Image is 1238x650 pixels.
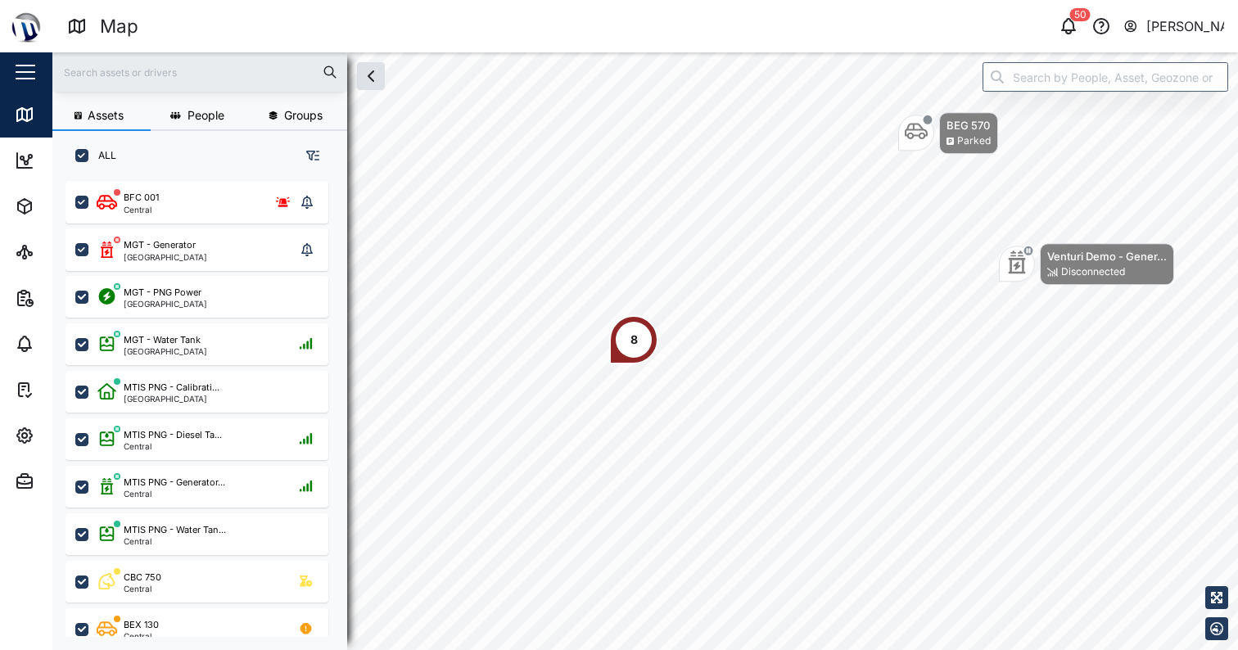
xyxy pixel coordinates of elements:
div: MGT - PNG Power [124,286,201,300]
div: Venturi Demo - Gener... [1047,248,1167,264]
div: Map marker [609,315,658,364]
div: [PERSON_NAME] [1146,16,1225,37]
div: 50 [1070,8,1091,21]
div: MTIS PNG - Generator... [124,476,225,490]
div: Central [124,490,225,498]
div: Map marker [898,112,998,154]
div: 8 [630,331,638,349]
input: Search by People, Asset, Geozone or Place [983,62,1228,92]
img: Main Logo [8,8,44,44]
div: CBC 750 [124,571,161,585]
div: Assets [43,197,93,215]
div: BEX 130 [124,618,159,632]
div: MGT - Water Tank [124,333,201,347]
div: Alarms [43,335,93,353]
div: MGT - Generator [124,238,196,252]
div: [GEOGRAPHIC_DATA] [124,395,219,403]
div: Map [100,12,138,41]
div: Reports [43,289,98,307]
div: [GEOGRAPHIC_DATA] [124,347,207,355]
div: Central [124,205,159,214]
span: Assets [88,110,124,121]
div: Disconnected [1061,264,1125,280]
div: Dashboard [43,151,116,169]
div: BEG 570 [947,117,991,133]
div: Central [124,442,222,450]
div: [GEOGRAPHIC_DATA] [124,300,207,308]
div: BFC 001 [124,191,159,205]
span: Groups [284,110,323,121]
div: Central [124,585,161,593]
button: [PERSON_NAME] [1123,15,1225,38]
div: MTIS PNG - Diesel Ta... [124,428,222,442]
div: [GEOGRAPHIC_DATA] [124,253,207,261]
div: Parked [957,133,991,149]
div: Central [124,632,159,640]
input: Search assets or drivers [62,60,337,84]
span: People [188,110,224,121]
div: Sites [43,243,82,261]
label: ALL [88,149,116,162]
div: MTIS PNG - Water Tan... [124,523,226,537]
div: Central [124,537,226,545]
div: Settings [43,427,101,445]
div: Map marker [999,243,1174,285]
div: Tasks [43,381,88,399]
div: grid [66,175,346,637]
div: MTIS PNG - Calibrati... [124,381,219,395]
canvas: Map [52,52,1238,650]
div: Map [43,106,79,124]
div: Admin [43,472,91,490]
